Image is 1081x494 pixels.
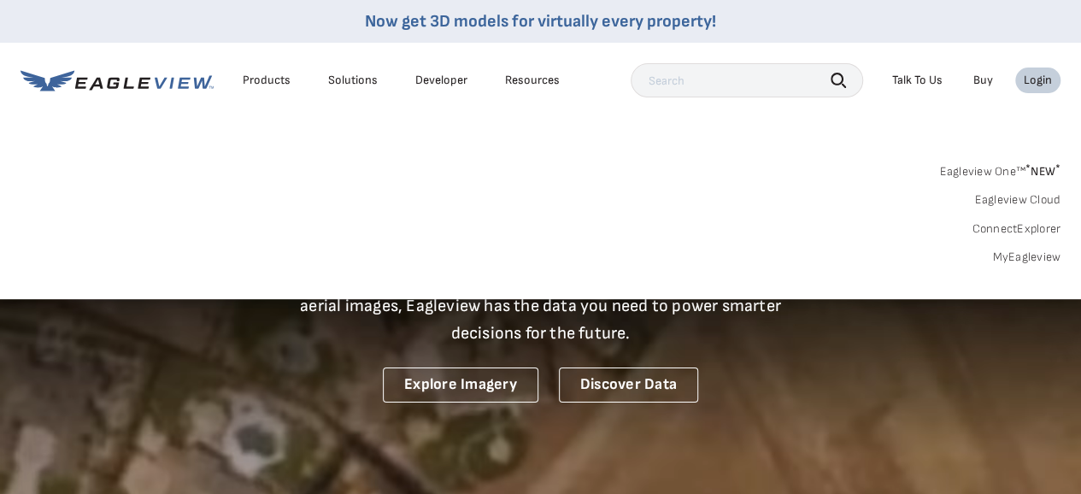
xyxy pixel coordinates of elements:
[328,73,378,88] div: Solutions
[365,11,716,32] a: Now get 3D models for virtually every property!
[892,73,943,88] div: Talk To Us
[1024,73,1052,88] div: Login
[505,73,560,88] div: Resources
[415,73,467,88] a: Developer
[972,221,1060,237] a: ConnectExplorer
[559,368,698,403] a: Discover Data
[973,73,993,88] a: Buy
[279,265,802,347] p: A new era starts here. Built on more than 3.5 billion high-resolution aerial images, Eagleview ha...
[974,192,1060,208] a: Eagleview Cloud
[1025,164,1060,179] span: NEW
[631,63,863,97] input: Search
[939,159,1060,179] a: Eagleview One™*NEW*
[383,368,538,403] a: Explore Imagery
[243,73,291,88] div: Products
[992,250,1060,265] a: MyEagleview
